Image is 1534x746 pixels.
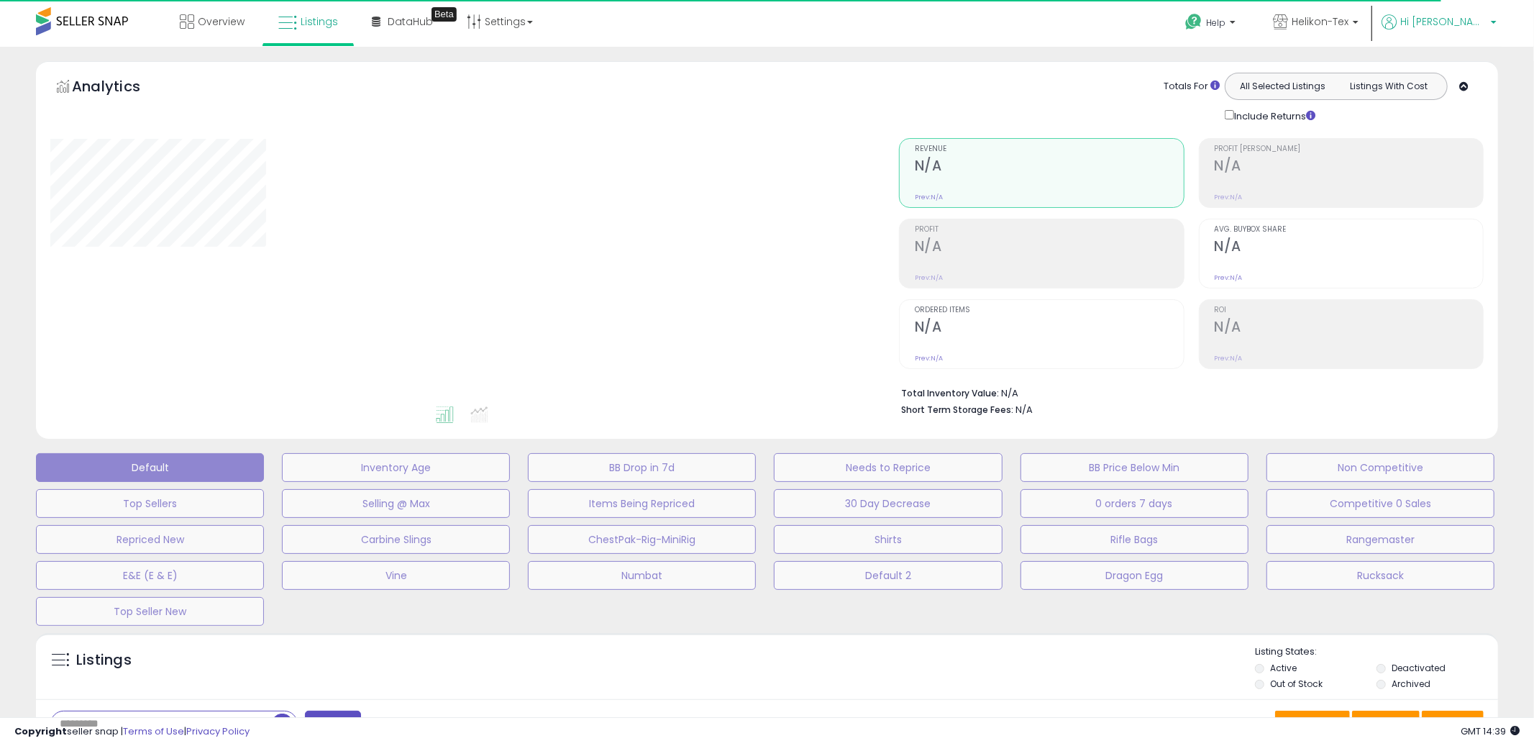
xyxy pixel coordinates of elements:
[528,525,756,554] button: ChestPak-Rig-MiniRig
[1292,14,1348,29] span: Helikon-Tex
[1021,453,1248,482] button: BB Price Below Min
[1215,238,1483,258] h2: N/A
[1336,77,1443,96] button: Listings With Cost
[1215,354,1243,363] small: Prev: N/A
[282,453,510,482] button: Inventory Age
[1164,80,1220,94] div: Totals For
[1015,403,1033,417] span: N/A
[915,306,1183,314] span: Ordered Items
[915,226,1183,234] span: Profit
[774,489,1002,518] button: 30 Day Decrease
[1215,145,1483,153] span: Profit [PERSON_NAME]
[1214,107,1333,124] div: Include Returns
[1400,14,1487,29] span: Hi [PERSON_NAME]
[282,489,510,518] button: Selling @ Max
[915,238,1183,258] h2: N/A
[36,597,264,626] button: Top Seller New
[1266,525,1494,554] button: Rangemaster
[282,525,510,554] button: Carbine Slings
[14,724,67,738] strong: Copyright
[915,158,1183,177] h2: N/A
[198,14,245,29] span: Overview
[432,7,457,22] div: Tooltip anchor
[1174,2,1250,47] a: Help
[1021,489,1248,518] button: 0 orders 7 days
[915,193,943,201] small: Prev: N/A
[282,561,510,590] button: Vine
[1266,453,1494,482] button: Non Competitive
[36,561,264,590] button: E&E (E & E)
[528,561,756,590] button: Numbat
[36,489,264,518] button: Top Sellers
[1215,273,1243,282] small: Prev: N/A
[1021,561,1248,590] button: Dragon Egg
[774,525,1002,554] button: Shirts
[1382,14,1497,47] a: Hi [PERSON_NAME]
[901,387,999,399] b: Total Inventory Value:
[1184,13,1202,31] i: Get Help
[774,561,1002,590] button: Default 2
[72,76,168,100] h5: Analytics
[774,453,1002,482] button: Needs to Reprice
[36,525,264,554] button: Repriced New
[1215,158,1483,177] h2: N/A
[915,273,943,282] small: Prev: N/A
[1206,17,1225,29] span: Help
[1215,306,1483,314] span: ROI
[528,489,756,518] button: Items Being Repriced
[1021,525,1248,554] button: Rifle Bags
[528,453,756,482] button: BB Drop in 7d
[14,725,250,739] div: seller snap | |
[1215,193,1243,201] small: Prev: N/A
[36,453,264,482] button: Default
[388,14,433,29] span: DataHub
[901,383,1473,401] li: N/A
[1229,77,1336,96] button: All Selected Listings
[915,354,943,363] small: Prev: N/A
[1266,561,1494,590] button: Rucksack
[301,14,338,29] span: Listings
[1215,319,1483,338] h2: N/A
[901,404,1013,416] b: Short Term Storage Fees:
[1266,489,1494,518] button: Competitive 0 Sales
[1215,226,1483,234] span: Avg. Buybox Share
[915,145,1183,153] span: Revenue
[915,319,1183,338] h2: N/A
